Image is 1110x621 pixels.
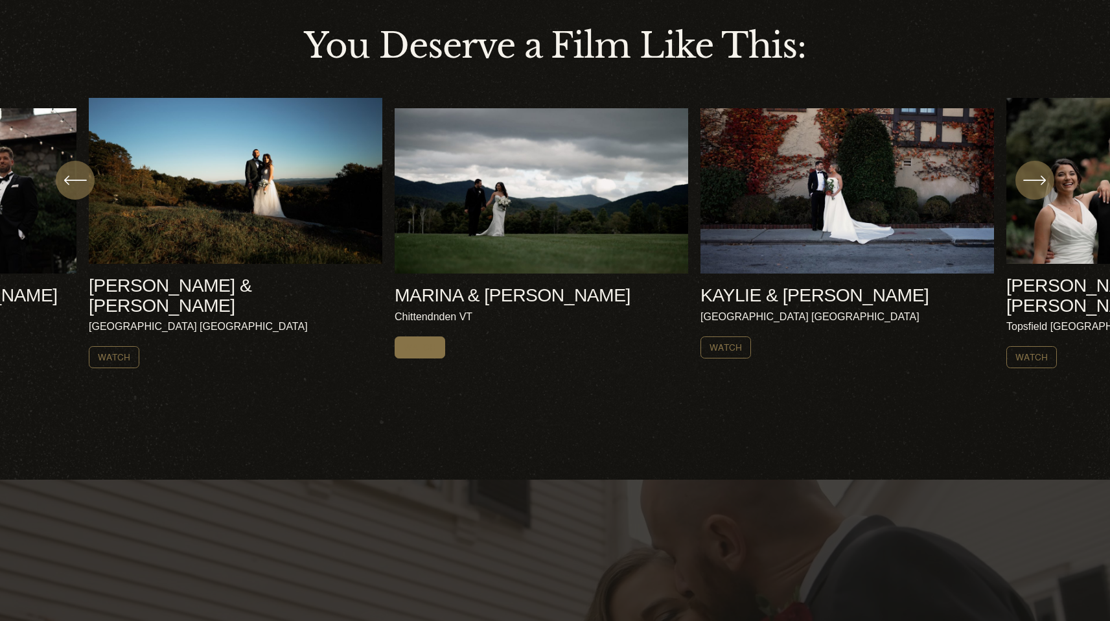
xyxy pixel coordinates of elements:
a: Watch [700,336,751,358]
button: Previous [56,161,95,200]
p: You Deserve a Film Like This: [89,20,1021,72]
a: Watch [1006,346,1057,368]
a: Watch [89,346,139,368]
button: Next [1015,161,1054,200]
a: Watch [395,336,445,358]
